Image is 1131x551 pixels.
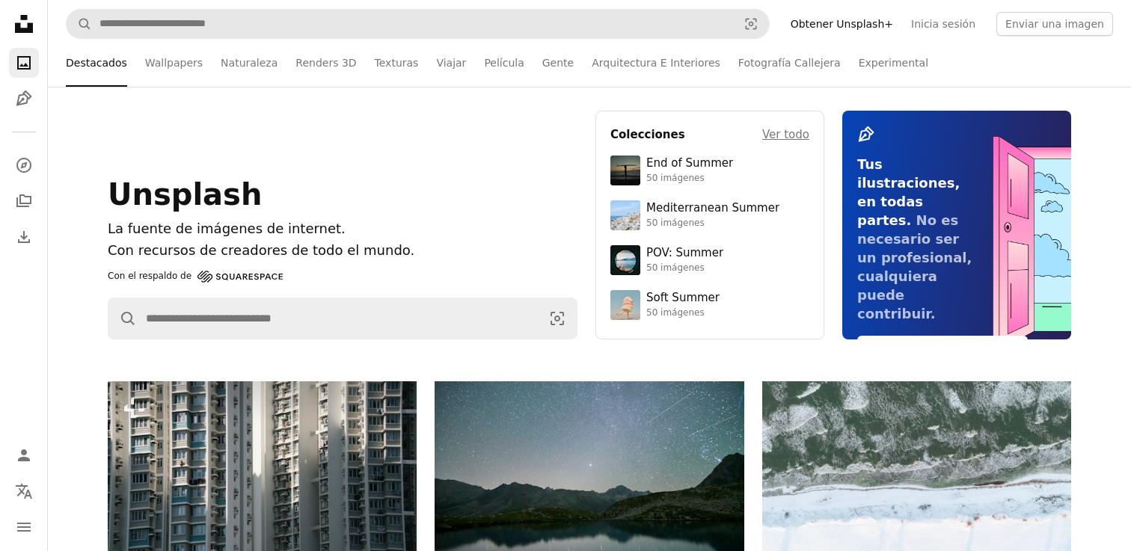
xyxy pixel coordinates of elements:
[610,245,809,275] a: POV: Summer50 imágenes
[782,12,902,36] a: Obtener Unsplash+
[221,39,278,87] a: Naturaleza
[435,477,744,490] a: Cielo nocturno estrellado sobre un tranquilo lago de montaña
[610,126,685,144] h4: Colecciones
[646,246,723,261] div: POV: Summer
[610,156,640,185] img: premium_photo-1754398386796-ea3dec2a6302
[108,240,577,262] p: Con recursos de creadores de todo el mundo.
[484,39,524,87] a: Película
[542,39,574,87] a: Gente
[66,9,770,39] form: Encuentra imágenes en todo el sitio
[738,39,841,87] a: Fotografía Callejera
[9,9,39,42] a: Inicio — Unsplash
[9,186,39,216] a: Colecciones
[646,262,723,274] div: 50 imágenes
[9,150,39,180] a: Explorar
[108,298,577,339] form: Encuentra imágenes en todo el sitio
[108,177,262,212] span: Unsplash
[108,218,577,240] h1: La fuente de imágenes de internet.
[646,201,779,216] div: Mediterranean Summer
[610,290,640,320] img: premium_photo-1749544311043-3a6a0c8d54af
[436,39,466,87] a: Viajar
[9,84,39,114] a: Ilustraciones
[857,212,972,321] span: No es necesario ser un profesional, cualquiera puede contribuir.
[762,126,809,144] a: Ver todo
[762,490,1071,503] a: Paisaje cubierto de nieve con agua congelada
[610,200,640,230] img: premium_photo-1688410049290-d7394cc7d5df
[108,298,137,339] button: Buscar en Unsplash
[902,12,984,36] a: Inicia sesión
[646,218,779,230] div: 50 imágenes
[108,474,417,487] a: Altos edificios de apartamentos con muchas ventanas y balcones.
[108,268,283,286] a: Con el respaldo de
[67,10,92,38] button: Buscar en Unsplash
[9,476,39,506] button: Idioma
[538,298,577,339] button: Búsqueda visual
[610,156,809,185] a: End of Summer50 imágenes
[9,440,39,470] a: Iniciar sesión / Registrarse
[996,12,1113,36] button: Enviar una imagen
[857,336,1028,360] button: Sube tu primera imagen SVG
[610,290,809,320] a: Soft Summer50 imágenes
[733,10,769,38] button: Búsqueda visual
[145,39,203,87] a: Wallpapers
[9,222,39,252] a: Historial de descargas
[375,39,419,87] a: Texturas
[295,39,356,87] a: Renders 3D
[646,156,733,171] div: End of Summer
[646,307,720,319] div: 50 imágenes
[9,512,39,542] button: Menú
[592,39,720,87] a: Arquitectura E Interiores
[646,173,733,185] div: 50 imágenes
[610,245,640,275] img: premium_photo-1753820185677-ab78a372b033
[859,39,928,87] a: Experimental
[9,48,39,78] a: Fotos
[610,200,809,230] a: Mediterranean Summer50 imágenes
[857,156,960,228] span: Tus ilustraciones, en todas partes.
[646,291,720,306] div: Soft Summer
